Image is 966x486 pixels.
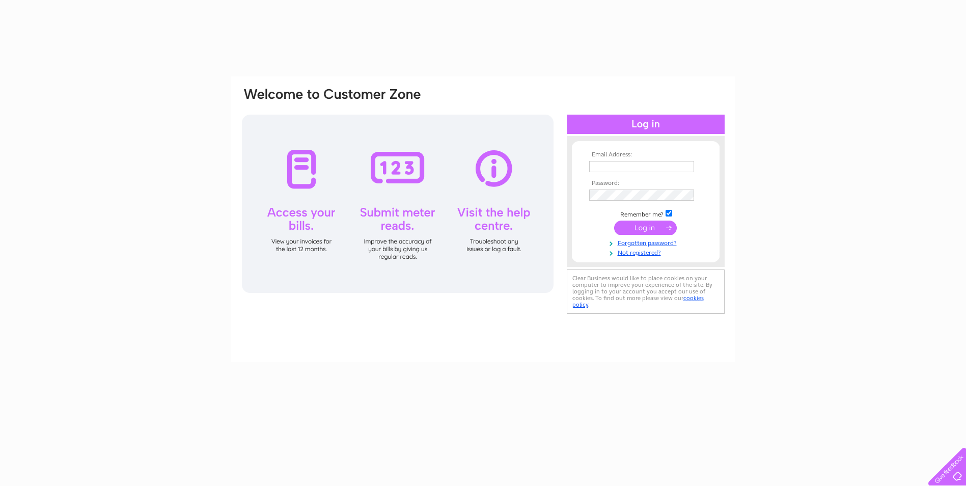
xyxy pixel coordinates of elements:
[587,151,705,158] th: Email Address:
[589,237,705,247] a: Forgotten password?
[587,180,705,187] th: Password:
[572,294,704,308] a: cookies policy
[614,221,677,235] input: Submit
[589,247,705,257] a: Not registered?
[567,269,725,314] div: Clear Business would like to place cookies on your computer to improve your experience of the sit...
[587,208,705,219] td: Remember me?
